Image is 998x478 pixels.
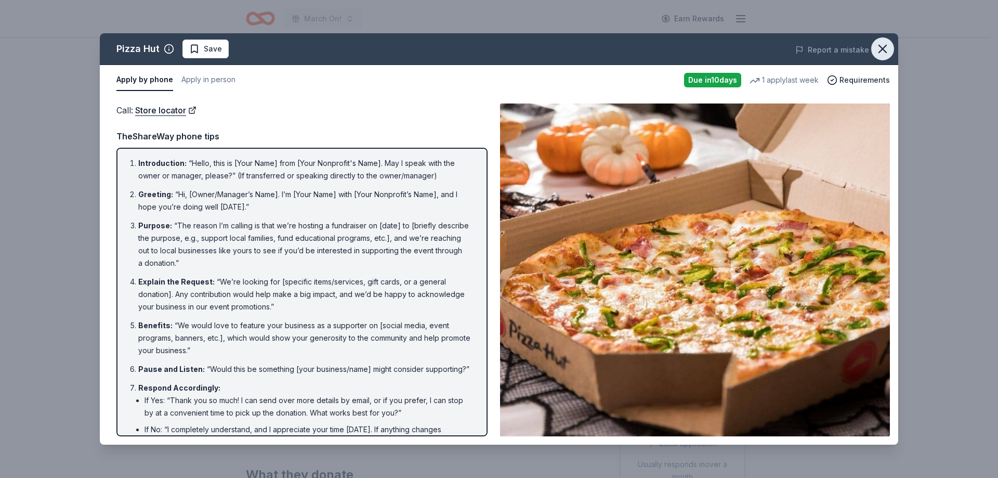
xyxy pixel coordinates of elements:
img: Image for Pizza Hut [500,104,890,436]
li: “Hello, this is [Your Name] from [Your Nonprofit's Name]. May I speak with the owner or manager, ... [138,157,472,182]
li: “Hi, [Owner/Manager’s Name]. I’m [Your Name] with [Your Nonprofit’s Name], and I hope you’re doin... [138,188,472,213]
button: Save [182,40,229,58]
span: Requirements [839,74,890,86]
button: Apply in person [181,69,235,91]
div: Call : [116,104,488,117]
div: Due in 10 days [684,73,741,87]
span: Pause and Listen : [138,365,205,373]
button: Apply by phone [116,69,173,91]
div: Pizza Hut [116,41,160,57]
li: “We would love to feature your business as a supporter on [social media, event programs, banners,... [138,319,472,357]
div: TheShareWay phone tips [116,130,488,143]
span: Introduction : [138,159,187,167]
span: Respond Accordingly : [138,383,220,392]
li: If No: “I completely understand, and I appreciate your time [DATE]. If anything changes or if you... [145,423,472,461]
span: Greeting : [138,190,173,199]
span: Purpose : [138,221,172,230]
li: “The reason I’m calling is that we’re hosting a fundraiser on [date] to [briefly describe the pur... [138,219,472,269]
a: Store locator [135,104,196,117]
span: Explain the Request : [138,277,215,286]
li: “Would this be something [your business/name] might consider supporting?” [138,363,472,376]
div: 1 apply last week [750,74,819,86]
button: Report a mistake [795,44,869,56]
button: Requirements [827,74,890,86]
span: Benefits : [138,321,173,330]
li: “We’re looking for [specific items/services, gift cards, or a general donation]. Any contribution... [138,276,472,313]
li: If Yes: “Thank you so much! I can send over more details by email, or if you prefer, I can stop b... [145,394,472,419]
span: Save [204,43,222,55]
